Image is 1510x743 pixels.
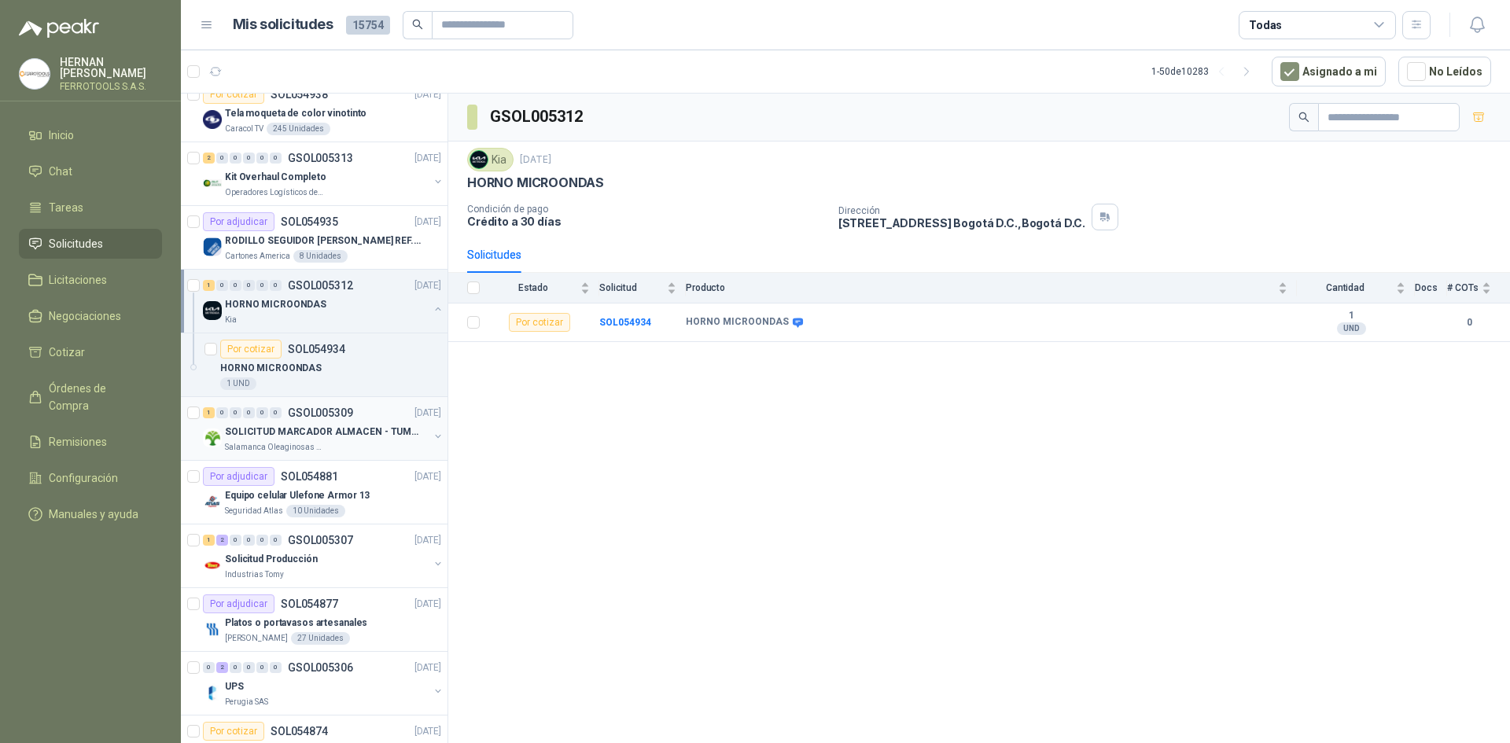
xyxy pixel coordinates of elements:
[267,123,330,135] div: 245 Unidades
[49,163,72,180] span: Chat
[1447,315,1491,330] b: 0
[225,488,370,503] p: Equipo celular Ulefone Armor 13
[49,380,147,414] span: Órdenes de Compra
[599,317,651,328] b: SOL054934
[225,616,367,631] p: Platos o portavasos artesanales
[288,662,353,673] p: GSOL005306
[288,280,353,291] p: GSOL005312
[203,407,215,418] div: 1
[225,106,366,121] p: Tela moqueta de color vinotinto
[346,16,390,35] span: 15754
[203,149,444,199] a: 2 0 0 0 0 0 GSOL005313[DATE] Company LogoKit Overhaul CompletoOperadores Logísticos del Caribe
[414,724,441,739] p: [DATE]
[216,535,228,546] div: 2
[203,280,215,291] div: 1
[243,280,255,291] div: 0
[489,273,599,303] th: Estado
[19,373,162,421] a: Órdenes de Compra
[203,153,215,164] div: 2
[281,471,338,482] p: SOL054881
[414,469,441,484] p: [DATE]
[414,660,441,675] p: [DATE]
[220,377,256,390] div: 1 UND
[270,535,282,546] div: 0
[225,314,237,326] p: Kia
[203,594,274,613] div: Por adjudicar
[1272,57,1386,86] button: Asignado a mi
[230,535,241,546] div: 0
[203,620,222,638] img: Company Logo
[230,407,241,418] div: 0
[225,425,421,440] p: SOLICITUD MARCADOR ALMACEN - TUMACO
[270,662,282,673] div: 0
[225,170,326,185] p: Kit Overhaul Completo
[1297,273,1415,303] th: Cantidad
[414,215,441,230] p: [DATE]
[203,722,264,741] div: Por cotizar
[203,658,444,708] a: 0 2 0 0 0 0 GSOL005306[DATE] Company LogoUPSPerugia SAS
[181,461,447,524] a: Por adjudicarSOL054881[DATE] Company LogoEquipo celular Ulefone Armor 13Seguridad Atlas10 Unidades
[256,535,268,546] div: 0
[288,535,353,546] p: GSOL005307
[216,662,228,673] div: 2
[203,492,222,511] img: Company Logo
[414,87,441,102] p: [DATE]
[49,469,118,487] span: Configuración
[686,273,1297,303] th: Producto
[203,556,222,575] img: Company Logo
[281,216,338,227] p: SOL054935
[19,156,162,186] a: Chat
[270,280,282,291] div: 0
[1447,273,1510,303] th: # COTs
[288,407,353,418] p: GSOL005309
[203,174,222,193] img: Company Logo
[225,552,318,567] p: Solicitud Producción
[203,535,215,546] div: 1
[203,237,222,256] img: Company Logo
[181,333,447,397] a: Por cotizarSOL054934HORNO MICROONDAS1 UND
[60,82,162,91] p: FERROTOOLS S.A.S.
[490,105,585,129] h3: GSOL005312
[19,427,162,457] a: Remisiones
[225,505,283,517] p: Seguridad Atlas
[509,313,570,332] div: Por cotizar
[49,344,85,361] span: Cotizar
[288,153,353,164] p: GSOL005313
[203,429,222,447] img: Company Logo
[1151,59,1259,84] div: 1 - 50 de 10283
[225,679,244,694] p: UPS
[19,463,162,493] a: Configuración
[19,229,162,259] a: Solicitudes
[225,441,324,454] p: Salamanca Oleaginosas SAS
[470,151,488,168] img: Company Logo
[1398,57,1491,86] button: No Leídos
[243,535,255,546] div: 0
[203,662,215,673] div: 0
[270,407,282,418] div: 0
[203,276,444,326] a: 1 0 0 0 0 0 GSOL005312[DATE] Company LogoHORNO MICROONDASKia
[49,199,83,216] span: Tareas
[467,215,826,228] p: Crédito a 30 días
[225,632,288,645] p: [PERSON_NAME]
[181,588,447,652] a: Por adjudicarSOL054877[DATE] Company LogoPlatos o portavasos artesanales[PERSON_NAME]27 Unidades
[1337,322,1366,335] div: UND
[19,120,162,150] a: Inicio
[20,59,50,89] img: Company Logo
[181,79,447,142] a: Por cotizarSOL054938[DATE] Company LogoTela moqueta de color vinotintoCaracol TV245 Unidades
[203,467,274,486] div: Por adjudicar
[203,403,444,454] a: 1 0 0 0 0 0 GSOL005309[DATE] Company LogoSOLICITUD MARCADOR ALMACEN - TUMACOSalamanca Oleaginosas...
[281,598,338,609] p: SOL054877
[286,505,345,517] div: 10 Unidades
[686,282,1275,293] span: Producto
[243,153,255,164] div: 0
[293,250,348,263] div: 8 Unidades
[225,696,268,708] p: Perugia SAS
[467,204,826,215] p: Condición de pago
[256,153,268,164] div: 0
[230,153,241,164] div: 0
[60,57,162,79] p: HERNAN [PERSON_NAME]
[270,153,282,164] div: 0
[271,89,328,100] p: SOL054938
[225,568,284,581] p: Industrias Tomy
[467,175,604,191] p: HORNO MICROONDAS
